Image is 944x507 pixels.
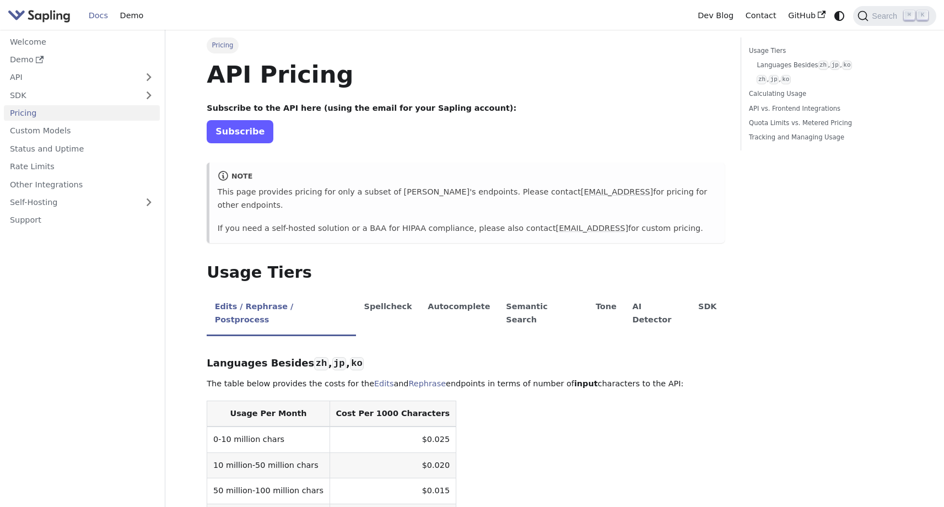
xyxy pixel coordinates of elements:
[588,293,625,336] li: Tone
[207,120,273,143] a: Subscribe
[8,8,74,24] a: Sapling.ai
[782,7,831,24] a: GitHub
[330,427,456,452] td: $0.025
[207,401,330,427] th: Usage Per Month
[330,401,456,427] th: Cost Per 1000 Characters
[330,452,456,478] td: $0.020
[138,87,160,103] button: Expand sidebar category 'SDK'
[4,123,160,139] a: Custom Models
[749,132,898,143] a: Tracking and Managing Usage
[749,118,898,128] a: Quota Limits vs. Metered Pricing
[207,60,725,89] h1: API Pricing
[832,8,848,24] button: Switch between dark and light mode (currently system mode)
[4,69,138,85] a: API
[114,7,149,24] a: Demo
[420,293,498,336] li: Autocomplete
[692,7,739,24] a: Dev Blog
[498,293,588,336] li: Semantic Search
[556,224,628,233] a: [EMAIL_ADDRESS]
[749,89,898,99] a: Calculating Usage
[904,10,915,20] kbd: ⌘
[207,104,516,112] strong: Subscribe to the API here (using the email for your Sapling account):
[4,87,138,103] a: SDK
[853,6,936,26] button: Search (Command+K)
[4,212,160,228] a: Support
[4,159,160,175] a: Rate Limits
[330,478,456,504] td: $0.015
[207,37,238,53] span: Pricing
[138,69,160,85] button: Expand sidebar category 'API'
[624,293,691,336] li: AI Detector
[781,75,791,84] code: ko
[4,195,160,211] a: Self-Hosting
[374,379,393,388] a: Edits
[356,293,420,336] li: Spellcheck
[757,75,767,84] code: zh
[917,10,928,20] kbd: K
[4,176,160,192] a: Other Integrations
[691,293,725,336] li: SDK
[581,187,653,196] a: [EMAIL_ADDRESS]
[818,61,828,70] code: zh
[207,427,330,452] td: 0-10 million chars
[749,104,898,114] a: API vs. Frontend Integrations
[218,186,717,212] p: This page provides pricing for only a subset of [PERSON_NAME]'s endpoints. Please contact for pri...
[4,52,160,68] a: Demo
[757,60,894,71] a: Languages Besideszh,jp,ko
[207,37,725,53] nav: Breadcrumbs
[314,357,328,370] code: zh
[740,7,783,24] a: Contact
[769,75,779,84] code: jp
[350,357,364,370] code: ko
[574,379,598,388] strong: input
[207,452,330,478] td: 10 million-50 million chars
[207,357,725,370] h3: Languages Besides , ,
[4,105,160,121] a: Pricing
[207,293,356,336] li: Edits / Rephrase / Postprocess
[408,379,446,388] a: Rephrase
[757,74,894,85] a: zh,jp,ko
[218,222,717,235] p: If you need a self-hosted solution or a BAA for HIPAA compliance, please also contact for custom ...
[83,7,114,24] a: Docs
[207,478,330,504] td: 50 million-100 million chars
[830,61,840,70] code: jp
[207,377,725,391] p: The table below provides the costs for the and endpoints in terms of number of characters to the ...
[218,170,717,184] div: note
[207,263,725,283] h2: Usage Tiers
[8,8,71,24] img: Sapling.ai
[4,34,160,50] a: Welcome
[749,46,898,56] a: Usage Tiers
[4,141,160,157] a: Status and Uptime
[869,12,904,20] span: Search
[842,61,852,70] code: ko
[332,357,346,370] code: jp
